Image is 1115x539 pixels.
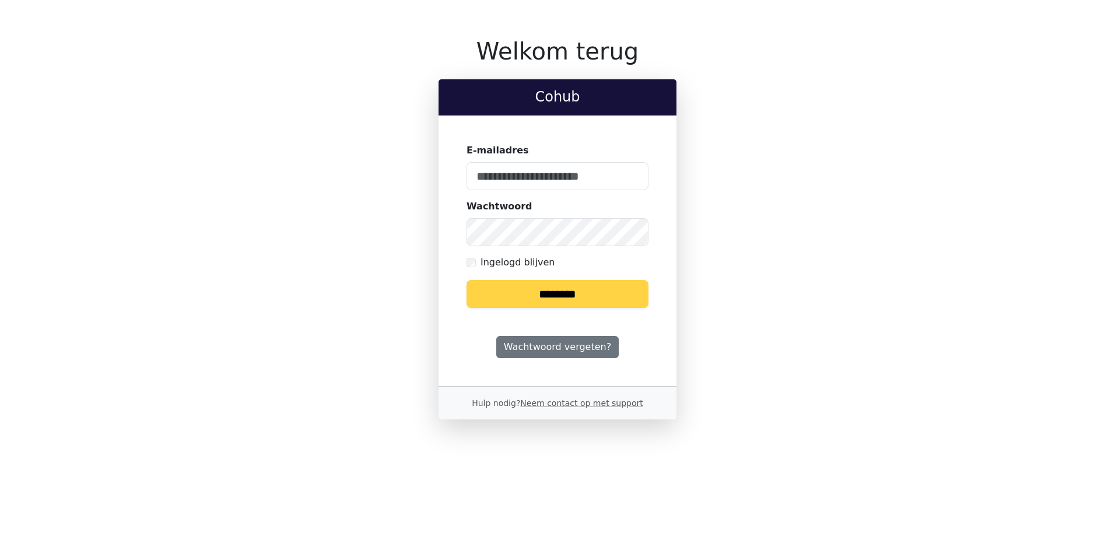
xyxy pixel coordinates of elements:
a: Wachtwoord vergeten? [496,336,619,358]
label: E-mailadres [467,143,529,157]
a: Neem contact op met support [520,398,643,408]
small: Hulp nodig? [472,398,643,408]
h2: Cohub [448,89,667,106]
h1: Welkom terug [439,37,676,65]
label: Ingelogd blijven [481,256,555,269]
label: Wachtwoord [467,199,532,213]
